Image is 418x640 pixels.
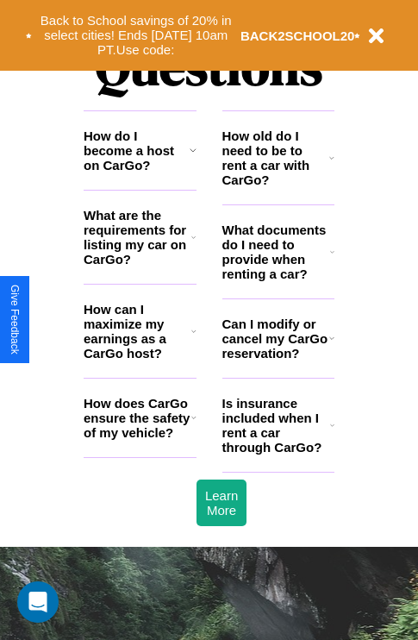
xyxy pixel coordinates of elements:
b: BACK2SCHOOL20 [240,28,355,43]
h3: What are the requirements for listing my car on CarGo? [84,208,191,267]
h3: How does CarGo ensure the safety of my vehicle? [84,396,191,440]
h3: How old do I need to be to rent a car with CarGo? [222,129,330,187]
button: Back to School savings of 20% in select cities! Ends [DATE] 10am PT.Use code: [32,9,240,62]
div: Open Intercom Messenger [17,581,59,623]
h3: How do I become a host on CarGo? [84,129,190,173]
div: Give Feedback [9,285,21,355]
h3: Can I modify or cancel my CarGo reservation? [222,317,329,361]
button: Learn More [197,480,246,526]
h3: Is insurance included when I rent a car through CarGo? [222,396,330,455]
h3: What documents do I need to provide when renting a car? [222,223,331,281]
h3: How can I maximize my earnings as a CarGo host? [84,302,191,361]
